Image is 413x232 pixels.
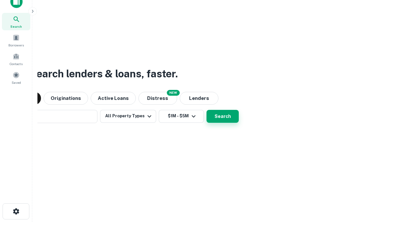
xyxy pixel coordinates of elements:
[180,92,218,105] button: Lenders
[12,80,21,85] span: Saved
[10,24,22,29] span: Search
[8,43,24,48] span: Borrowers
[167,90,180,96] div: NEW
[91,92,136,105] button: Active Loans
[44,92,88,105] button: Originations
[381,180,413,211] iframe: Chat Widget
[138,92,177,105] button: Search distressed loans with lien and other non-mortgage details.
[2,50,30,68] a: Contacts
[159,110,204,123] button: $1M - $5M
[100,110,156,123] button: All Property Types
[2,13,30,30] a: Search
[29,66,178,82] h3: Search lenders & loans, faster.
[2,32,30,49] a: Borrowers
[2,69,30,86] a: Saved
[10,61,23,66] span: Contacts
[206,110,239,123] button: Search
